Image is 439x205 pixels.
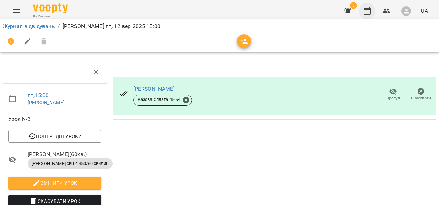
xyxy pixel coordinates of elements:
[28,92,49,98] a: пт , 15:00
[418,4,431,17] button: UA
[58,22,60,30] li: /
[3,22,436,30] nav: breadcrumb
[28,150,101,158] span: [PERSON_NAME] ( 60 хв. )
[14,132,96,140] span: Попередні уроки
[8,115,101,123] span: Урок №3
[133,95,192,106] div: Разова Сплата 450₴
[3,23,55,29] a: Журнал відвідувань
[386,95,400,101] span: Прогул
[62,22,160,30] p: [PERSON_NAME] пт, 12 вер 2025 15:00
[407,85,435,104] button: Скасувати
[28,100,65,105] a: [PERSON_NAME]
[8,177,101,189] button: Змінити урок
[350,2,357,9] span: 5
[411,95,431,101] span: Скасувати
[379,85,407,104] button: Прогул
[33,14,68,19] span: For Business
[134,97,185,103] span: Разова Сплата 450 ₴
[421,7,428,14] span: UA
[133,86,175,92] a: [PERSON_NAME]
[33,3,68,13] img: Voopty Logo
[14,179,96,187] span: Змінити урок
[28,160,113,167] span: [PERSON_NAME] січня 450/60 хвилин
[8,130,101,143] button: Попередні уроки
[8,3,25,19] button: Menu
